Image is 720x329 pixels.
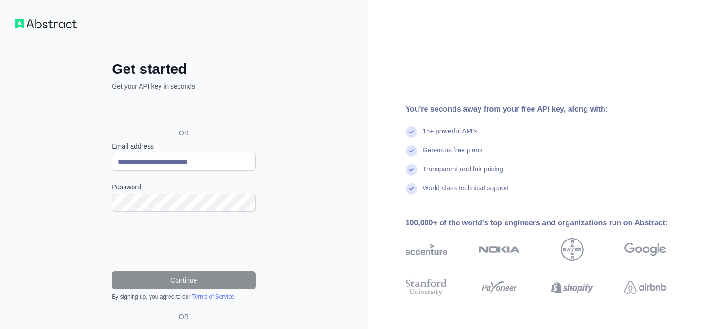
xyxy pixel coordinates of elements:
h2: Get started [112,61,256,78]
iframe: reCAPTCHA [112,223,256,260]
div: 15+ powerful API's [423,126,478,145]
img: check mark [406,145,417,157]
img: check mark [406,183,417,195]
div: Generous free plans [423,145,483,164]
div: 100,000+ of the world's top engineers and organizations run on Abstract: [406,217,696,229]
div: By signing up, you agree to our . [112,293,256,301]
img: stanford university [406,277,447,298]
img: nokia [479,238,520,261]
img: google [624,238,666,261]
img: Workflow [15,19,77,28]
img: check mark [406,164,417,176]
div: Transparent and fair pricing [423,164,504,183]
p: Get your API key in seconds [112,81,256,91]
span: OR [175,312,193,321]
div: You're seconds away from your free API key, along with: [406,104,696,115]
label: Password [112,182,256,192]
img: payoneer [479,277,520,298]
div: World-class technical support [423,183,509,202]
img: airbnb [624,277,666,298]
label: Email address [112,142,256,151]
img: bayer [561,238,584,261]
iframe: Sign in with Google Button [107,101,258,122]
span: OR [171,128,196,138]
img: check mark [406,126,417,138]
img: shopify [551,277,593,298]
button: Continue [112,271,256,289]
a: Terms of Service [192,293,234,300]
img: accenture [406,238,447,261]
